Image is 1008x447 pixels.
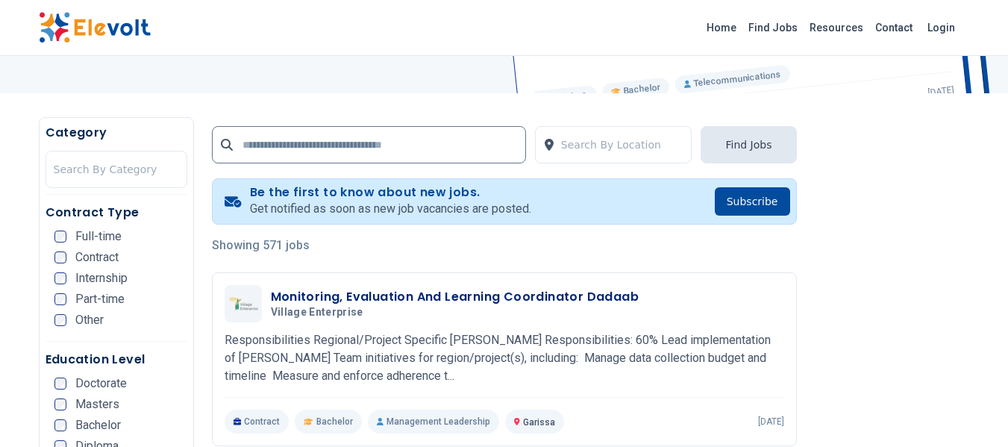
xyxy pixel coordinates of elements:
input: Doctorate [54,378,66,390]
input: Masters [54,398,66,410]
span: Doctorate [75,378,127,390]
input: Full-time [54,231,66,243]
a: Login [918,13,964,43]
p: Management Leadership [368,410,499,434]
a: Resources [804,16,869,40]
span: Full-time [75,231,122,243]
span: Bachelor [75,419,121,431]
h4: Be the first to know about new jobs. [250,185,531,200]
p: Responsibilities Regional/Project Specific [PERSON_NAME] Responsibilities: 60% Lead implementatio... [225,331,784,385]
button: Find Jobs [701,126,796,163]
a: Find Jobs [742,16,804,40]
h5: Category [46,124,187,142]
input: Bachelor [54,419,66,431]
input: Contract [54,251,66,263]
a: Home [701,16,742,40]
img: Village Enterprise [228,296,258,310]
span: Contract [75,251,119,263]
img: Elevolt [39,12,151,43]
span: Garissa [523,417,555,428]
span: Other [75,314,104,326]
button: Subscribe [715,187,790,216]
iframe: Chat Widget [933,375,1008,447]
h3: Monitoring, Evaluation And Learning Coordinator Dadaab [271,288,639,306]
p: Contract [225,410,289,434]
h5: Contract Type [46,204,187,222]
input: Internship [54,272,66,284]
span: Masters [75,398,119,410]
input: Part-time [54,293,66,305]
span: Village Enterprise [271,306,363,319]
p: [DATE] [758,416,784,428]
span: Bachelor [316,416,353,428]
h5: Education Level [46,351,187,369]
a: Village EnterpriseMonitoring, Evaluation And Learning Coordinator DadaabVillage EnterpriseRespons... [225,285,784,434]
span: Part-time [75,293,125,305]
input: Other [54,314,66,326]
span: Internship [75,272,128,284]
p: Showing 571 jobs [212,237,797,254]
a: Contact [869,16,918,40]
p: Get notified as soon as new job vacancies are posted. [250,200,531,218]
